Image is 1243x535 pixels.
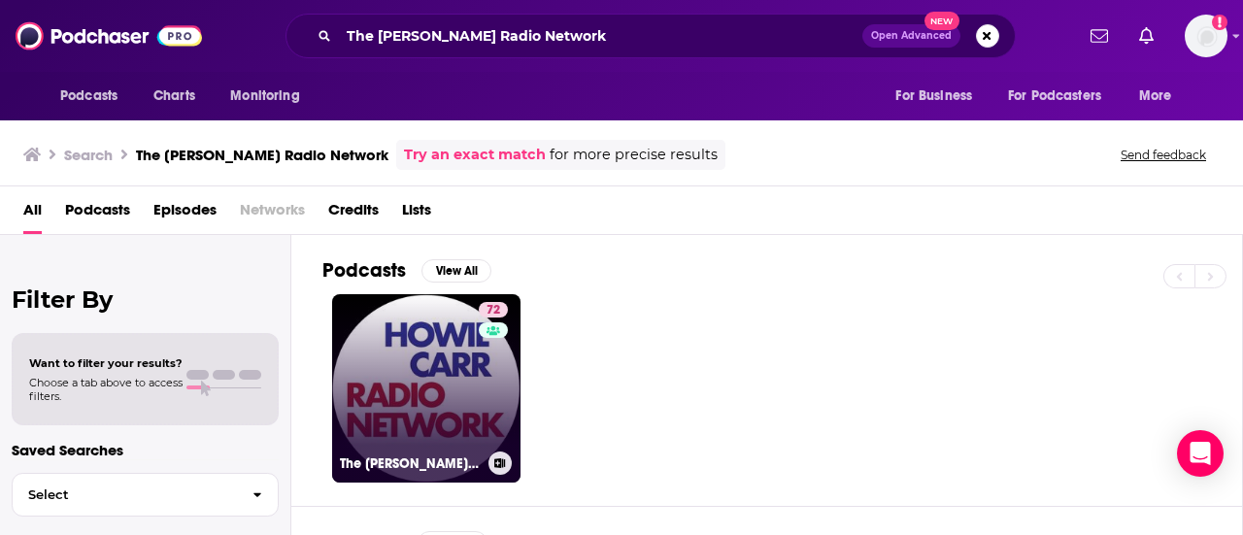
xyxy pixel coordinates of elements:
a: Credits [328,194,379,234]
a: All [23,194,42,234]
span: Podcasts [60,83,118,110]
img: User Profile [1185,15,1227,57]
a: Podcasts [65,194,130,234]
span: Networks [240,194,305,234]
button: open menu [217,78,324,115]
button: Open AdvancedNew [862,24,960,48]
button: open menu [995,78,1129,115]
a: 72 [479,302,508,318]
span: Monitoring [230,83,299,110]
a: Show notifications dropdown [1083,19,1116,52]
span: 72 [487,301,500,320]
img: Podchaser - Follow, Share and Rate Podcasts [16,17,202,54]
span: For Podcasters [1008,83,1101,110]
span: Open Advanced [871,31,952,41]
button: open menu [1125,78,1196,115]
span: Choose a tab above to access filters. [29,376,183,403]
button: Show profile menu [1185,15,1227,57]
div: Open Intercom Messenger [1177,430,1224,477]
span: Charts [153,83,195,110]
span: For Business [895,83,972,110]
span: New [924,12,959,30]
button: Select [12,473,279,517]
button: open menu [882,78,996,115]
h3: The [PERSON_NAME] Radio Network [136,146,388,164]
span: Select [13,488,237,501]
button: Send feedback [1115,147,1212,163]
a: Show notifications dropdown [1131,19,1161,52]
a: PodcastsView All [322,258,491,283]
a: Episodes [153,194,217,234]
a: Lists [402,194,431,234]
h2: Podcasts [322,258,406,283]
input: Search podcasts, credits, & more... [339,20,862,51]
span: Logged in as arogers [1185,15,1227,57]
h3: The [PERSON_NAME] Radio Network [340,455,481,472]
button: View All [421,259,491,283]
button: open menu [47,78,143,115]
a: Try an exact match [404,144,546,166]
a: 72The [PERSON_NAME] Radio Network [332,294,521,483]
h2: Filter By [12,285,279,314]
div: Search podcasts, credits, & more... [286,14,1016,58]
h3: Search [64,146,113,164]
span: Want to filter your results? [29,356,183,370]
a: Charts [141,78,207,115]
p: Saved Searches [12,441,279,459]
svg: Add a profile image [1212,15,1227,30]
span: for more precise results [550,144,718,166]
span: More [1139,83,1172,110]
